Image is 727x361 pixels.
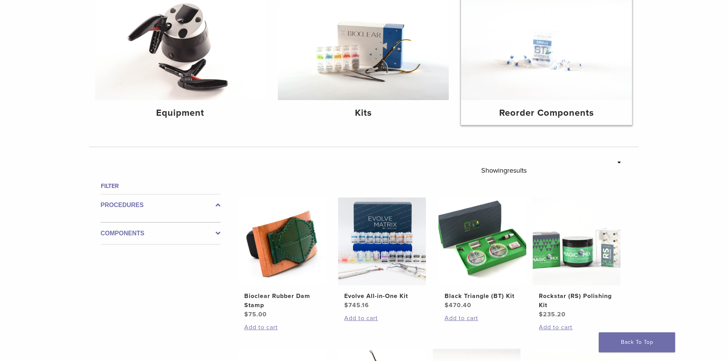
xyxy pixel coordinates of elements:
[599,332,675,352] a: Back To Top
[344,301,369,309] bdi: 745.16
[539,323,614,332] a: Add to cart: “Rockstar (RS) Polishing Kit”
[533,197,621,285] img: Rockstar (RS) Polishing Kit
[101,229,221,238] label: Components
[244,311,267,318] bdi: 75.00
[101,181,221,191] h4: Filter
[244,323,320,332] a: Add to cart: “Bioclear Rubber Dam Stamp”
[344,314,420,323] a: Add to cart: “Evolve All-in-One Kit”
[445,301,471,309] bdi: 470.40
[244,291,320,310] h2: Bioclear Rubber Dam Stamp
[238,197,326,285] img: Bioclear Rubber Dam Stamp
[284,106,443,120] h4: Kits
[438,197,527,310] a: Black Triangle (BT) KitBlack Triangle (BT) Kit $470.40
[481,162,527,178] p: Showing results
[539,311,566,318] bdi: 235.20
[344,301,348,309] span: $
[539,311,543,318] span: $
[238,197,327,319] a: Bioclear Rubber Dam StampBioclear Rubber Dam Stamp $75.00
[338,197,427,310] a: Evolve All-in-One KitEvolve All-in-One Kit $745.16
[438,197,526,285] img: Black Triangle (BT) Kit
[338,197,426,285] img: Evolve All-in-One Kit
[445,314,520,323] a: Add to cart: “Black Triangle (BT) Kit”
[539,291,614,310] h2: Rockstar (RS) Polishing Kit
[101,201,221,210] label: Procedures
[445,301,449,309] span: $
[344,291,420,301] h2: Evolve All-in-One Kit
[445,291,520,301] h2: Black Triangle (BT) Kit
[101,106,260,120] h4: Equipment
[467,106,626,120] h4: Reorder Components
[532,197,621,319] a: Rockstar (RS) Polishing KitRockstar (RS) Polishing Kit $235.20
[244,311,248,318] span: $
